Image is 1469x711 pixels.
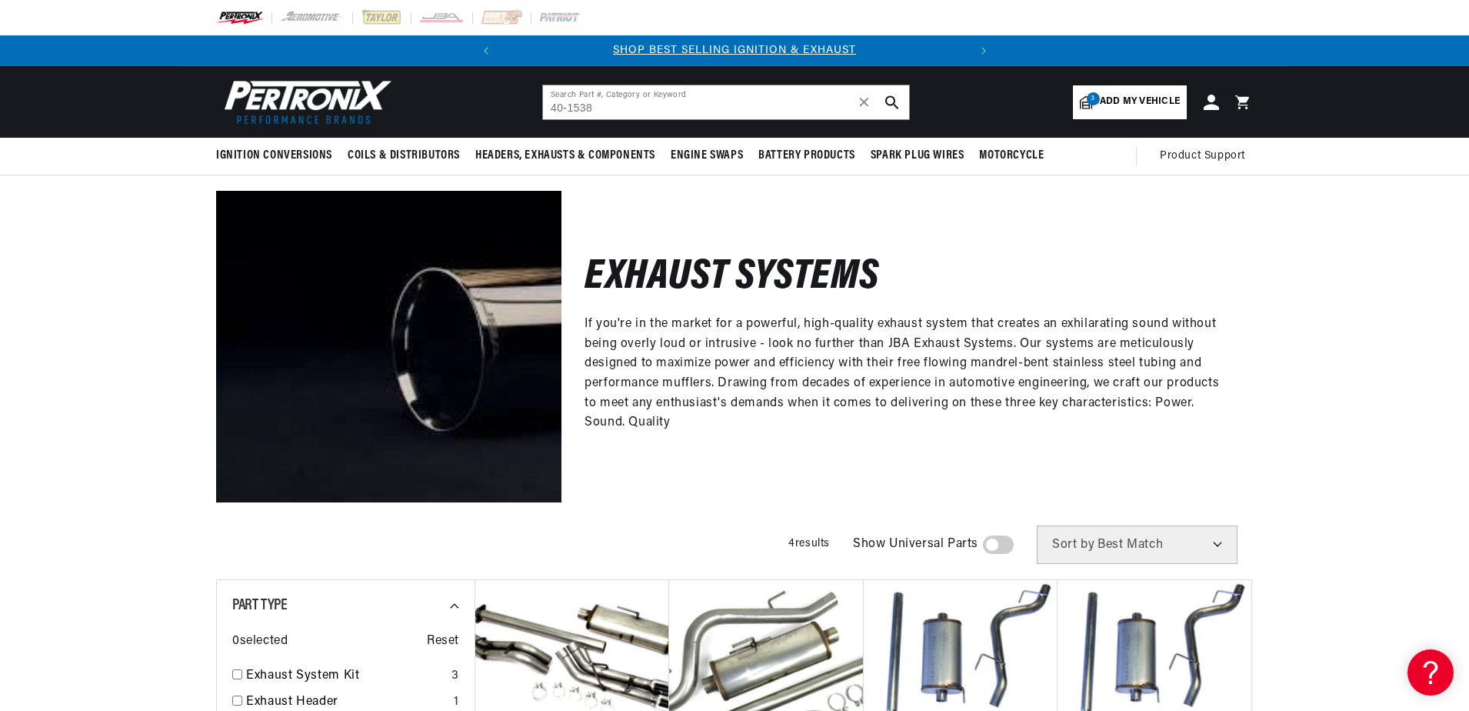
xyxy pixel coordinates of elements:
div: 3 [451,666,459,686]
span: 0 selected [232,632,288,652]
p: If you're in the market for a powerful, high-quality exhaust system that creates an exhilarating ... [585,315,1230,433]
span: Part Type [232,598,287,613]
h2: Exhaust Systems [585,260,879,296]
span: Ignition Conversions [216,148,332,164]
button: Translation missing: en.sections.announcements.previous_announcement [471,35,501,66]
img: Exhaust Systems [216,191,561,502]
summary: Engine Swaps [663,138,751,174]
span: Coils & Distributors [348,148,460,164]
img: Pertronix [216,75,393,129]
summary: Headers, Exhausts & Components [468,138,663,174]
summary: Motorcycle [971,138,1051,174]
span: 4 results [788,538,830,549]
span: Sort by [1052,539,1094,551]
span: Battery Products [758,148,855,164]
summary: Battery Products [751,138,863,174]
summary: Ignition Conversions [216,138,340,174]
span: Product Support [1160,148,1245,165]
summary: Product Support [1160,138,1253,175]
a: 3Add my vehicle [1073,85,1187,119]
span: Spark Plug Wires [871,148,964,164]
div: Announcement [501,42,968,59]
span: 3 [1087,92,1100,105]
button: search button [875,85,909,119]
select: Sort by [1037,526,1237,564]
span: Headers, Exhausts & Components [475,148,655,164]
summary: Spark Plug Wires [863,138,972,174]
span: Add my vehicle [1100,95,1180,109]
button: Translation missing: en.sections.announcements.next_announcement [968,35,999,66]
div: 1 of 2 [501,42,968,59]
span: Motorcycle [979,148,1044,164]
input: Search Part #, Category or Keyword [543,85,909,119]
a: SHOP BEST SELLING IGNITION & EXHAUST [613,45,856,56]
span: Reset [427,632,459,652]
span: Engine Swaps [671,148,743,164]
span: Show Universal Parts [853,535,978,555]
a: Exhaust System Kit [246,666,445,686]
summary: Coils & Distributors [340,138,468,174]
slideshow-component: Translation missing: en.sections.announcements.announcement_bar [178,35,1291,66]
